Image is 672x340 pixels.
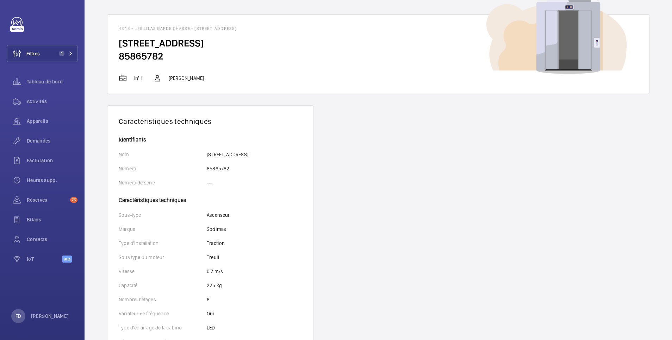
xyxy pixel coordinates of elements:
[207,226,226,233] p: Sodimas
[134,75,142,82] p: In'li
[119,37,638,50] h2: [STREET_ADDRESS]
[119,179,207,186] p: Numéro de série
[207,310,214,317] p: Oui
[27,196,67,203] span: Réserves
[169,75,204,82] p: [PERSON_NAME]
[119,254,207,261] p: Sous type du moteur
[119,296,207,303] p: Nombre d'étages
[119,240,207,247] p: Type d'installation
[207,165,229,172] p: 85865782
[207,151,248,158] p: [STREET_ADDRESS]
[27,98,77,105] span: Activités
[59,51,64,56] span: 1
[207,240,225,247] p: Traction
[119,212,207,219] p: Sous-type
[207,324,215,331] p: LED
[207,296,210,303] p: 6
[119,268,207,275] p: Vitesse
[27,236,77,243] span: Contacts
[15,313,21,320] p: FD
[119,117,302,126] h1: Caractéristiques techniques
[207,268,223,275] p: 0.7 m/s
[119,137,302,143] h4: Identifiants
[207,282,222,289] p: 225 kg
[27,256,62,263] span: IoT
[119,310,207,317] p: Variateur de fréquence
[119,50,638,63] h2: 85865782
[27,78,77,85] span: Tableau de bord
[119,282,207,289] p: Capacité
[207,212,230,219] p: Ascenseur
[27,216,77,223] span: Bilans
[119,165,207,172] p: Numéro
[31,313,69,320] p: [PERSON_NAME]
[27,157,77,164] span: Facturation
[119,26,638,31] h1: 4343 - LES LILAS GARDE CHASSE - [STREET_ADDRESS]
[7,45,77,62] button: Filtres1
[27,177,77,184] span: Heures supp.
[119,226,207,233] p: Marque
[27,118,77,125] span: Appareils
[119,324,207,331] p: Type d'éclairage de la cabine
[119,193,302,203] h4: Caractéristiques techniques
[119,151,207,158] p: Nom
[26,50,40,57] span: Filtres
[62,256,72,263] span: Beta
[70,197,77,203] span: 75
[27,137,77,144] span: Demandes
[207,254,219,261] p: Treuil
[207,179,212,186] p: ---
